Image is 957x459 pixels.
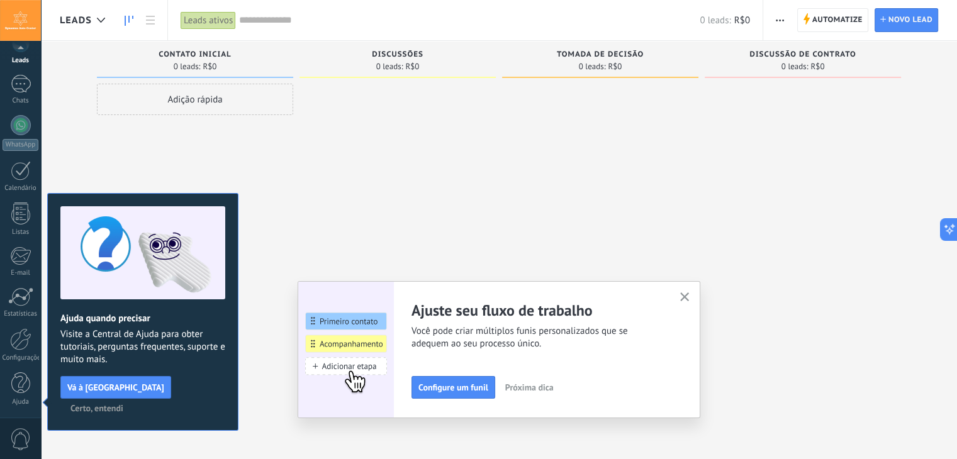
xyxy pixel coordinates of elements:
span: R$0 [608,63,622,70]
span: Configure um funil [418,383,488,392]
div: Leads [3,57,39,65]
button: Mais [771,8,789,32]
div: E-mail [3,269,39,277]
div: Discussão de contrato [711,50,895,61]
button: Configure um funil [411,376,495,399]
button: Vá à [GEOGRAPHIC_DATA] [60,376,171,399]
a: Lista [140,8,161,33]
button: Certo, entendi [65,399,129,418]
div: Tomada de decisão [508,50,692,61]
span: Certo, entendi [70,404,123,412]
div: Chats [3,97,39,105]
span: 0 leads: [781,63,809,70]
span: Leads [60,14,92,26]
div: Listas [3,228,39,236]
div: Adição rápida [97,84,293,115]
span: Vá à [GEOGRAPHIC_DATA] [67,383,164,392]
span: R$0 [734,14,750,26]
a: Novo lead [875,8,938,32]
span: Automatize [812,9,863,31]
span: Tomada de decisão [557,50,644,59]
span: Contato inicial [159,50,231,59]
span: R$0 [203,63,216,70]
div: Contato inicial [103,50,287,61]
span: Próxima dica [505,383,554,392]
span: Discussão de contrato [749,50,856,59]
div: Discussões [306,50,490,61]
div: Calendário [3,184,39,192]
span: 0 leads: [174,63,201,70]
div: Estatísticas [3,310,39,318]
button: Próxima dica [500,378,559,397]
h2: Ajuste seu fluxo de trabalho [411,301,664,320]
span: Você pode criar múltiplos funis personalizados que se adequem ao seu processo único. [411,325,664,350]
span: 0 leads: [700,14,730,26]
a: Leads [118,8,140,33]
h2: Ajuda quando precisar [60,312,225,324]
a: Automatize [797,8,868,32]
span: R$0 [405,63,419,70]
div: WhatsApp [3,139,38,151]
span: 0 leads: [579,63,606,70]
div: Leads ativos [181,11,236,30]
span: Visite a Central de Ajuda para obter tutoriais, perguntas frequentes, suporte e muito mais. [60,328,225,366]
div: Configurações [3,354,39,362]
span: Novo lead [888,9,932,31]
div: Ajuda [3,398,39,406]
span: Discussões [372,50,423,59]
span: 0 leads: [376,63,403,70]
span: R$0 [810,63,824,70]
